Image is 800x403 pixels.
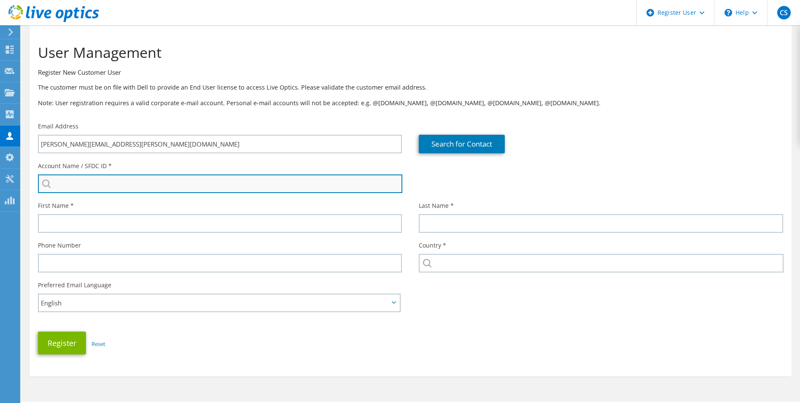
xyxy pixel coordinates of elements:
label: Email Address [38,122,78,131]
label: Country * [419,241,446,250]
button: Register [38,332,86,354]
svg: \n [725,9,732,16]
label: First Name * [38,201,74,210]
p: The customer must be on file with Dell to provide an End User license to access Live Optics. Plea... [38,83,783,92]
a: Search for Contact [419,135,505,153]
a: Reset [92,340,105,348]
label: Last Name * [419,201,454,210]
span: English [41,298,389,308]
p: Note: User registration requires a valid corporate e-mail account. Personal e-mail accounts will ... [38,98,783,108]
label: Preferred Email Language [38,281,111,289]
span: CS [777,6,791,19]
h3: Register New Customer User [38,68,783,77]
label: Account Name / SFDC ID * [38,162,112,170]
h1: User Management [38,44,779,61]
label: Phone Number [38,241,81,250]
